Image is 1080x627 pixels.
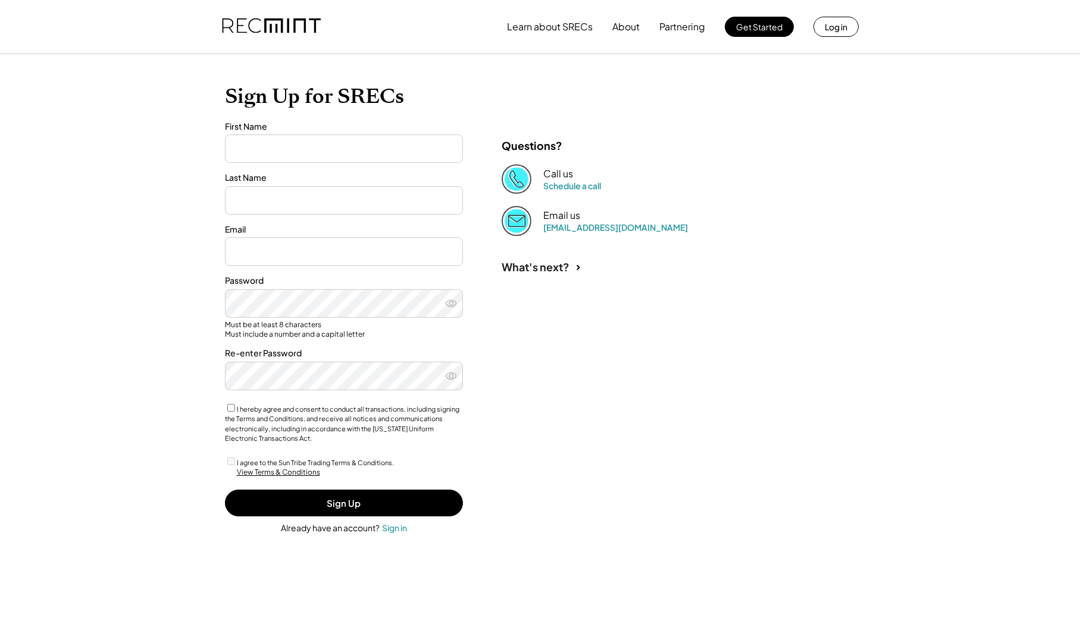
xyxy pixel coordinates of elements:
div: Password [225,275,463,287]
div: Must be at least 8 characters Must include a number and a capital letter [225,320,463,338]
button: Sign Up [225,490,463,516]
div: What's next? [502,260,569,274]
label: I hereby agree and consent to conduct all transactions, including signing the Terms and Condition... [225,405,459,443]
button: Get Started [725,17,794,37]
div: Last Name [225,172,463,184]
div: Email us [543,209,580,222]
div: View Terms & Conditions [237,468,320,478]
img: Phone%20copy%403x.png [502,164,531,194]
img: recmint-logotype%403x.png [222,7,321,47]
button: Learn about SRECs [507,15,593,39]
div: Call us [543,168,573,180]
div: Re-enter Password [225,347,463,359]
div: Questions? [502,139,562,152]
div: Email [225,224,463,236]
div: First Name [225,121,463,133]
button: Log in [813,17,859,37]
a: Schedule a call [543,180,601,191]
label: I agree to the Sun Tribe Trading Terms & Conditions. [237,459,394,466]
h1: Sign Up for SRECs [225,84,856,109]
button: About [612,15,640,39]
div: Already have an account? [281,522,380,534]
div: Sign in [382,522,407,533]
button: Partnering [659,15,705,39]
img: Email%202%403x.png [502,206,531,236]
a: [EMAIL_ADDRESS][DOMAIN_NAME] [543,222,688,233]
